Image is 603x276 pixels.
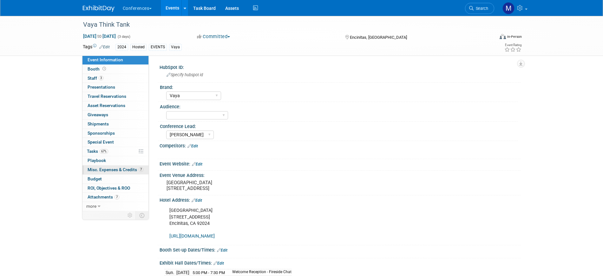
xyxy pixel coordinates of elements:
[88,66,107,71] span: Booth
[130,44,147,50] div: Hosted
[160,102,518,110] div: Audience:
[167,180,303,191] pre: [GEOGRAPHIC_DATA] [STREET_ADDRESS]
[502,2,515,14] img: Marygrace LeGros
[88,176,102,181] span: Budget
[88,76,103,81] span: Staff
[82,202,148,211] a: more
[82,56,148,64] a: Event Information
[88,185,130,191] span: ROI, Objectives & ROO
[100,149,108,154] span: 67%
[169,233,215,239] a: [URL][DOMAIN_NAME]
[115,44,128,50] div: 2024
[88,57,123,62] span: Event Information
[160,195,521,204] div: Hotel Address:
[96,34,102,39] span: to
[88,158,106,163] span: Playbook
[504,44,521,47] div: Event Rating
[228,269,292,276] td: Welcome Reception - Fireside Chat
[160,258,521,266] div: Exhibit Hall Dates/Times:
[83,33,116,39] span: [DATE] [DATE]
[82,92,148,101] a: Travel Reservations
[160,171,521,178] div: Event Venue Address:
[187,144,198,148] a: Edit
[86,204,96,209] span: more
[83,44,110,51] td: Tags
[83,5,115,12] img: ExhibitDay
[217,248,227,252] a: Edit
[160,63,521,71] div: HubSpot ID:
[135,211,148,219] td: Toggle Event Tabs
[82,101,148,110] a: Asset Reservations
[82,120,148,129] a: Shipments
[465,3,494,14] a: Search
[160,83,518,91] div: Brand:
[82,138,148,147] a: Special Event
[500,34,506,39] img: Format-Inperson.png
[149,44,167,50] div: EVENTS
[82,111,148,119] a: Giveaways
[115,195,119,199] span: 7
[160,159,521,167] div: Event Website:
[139,167,143,172] span: 7
[117,35,130,39] span: (3 days)
[82,65,148,74] a: Booth
[164,269,176,276] td: Sun.
[350,35,407,40] span: Encinitas, [GEOGRAPHIC_DATA]
[88,84,115,90] span: Presentations
[160,141,521,149] div: Competitors:
[125,211,136,219] td: Personalize Event Tab Strip
[457,33,522,43] div: Event Format
[82,74,148,83] a: Staff3
[192,198,202,203] a: Edit
[82,184,148,193] a: ROI, Objectives & ROO
[88,139,114,145] span: Special Event
[99,76,103,80] span: 3
[81,19,485,30] div: Vaya Think Tank
[160,245,521,253] div: Booth Set-up Dates/Times:
[88,94,126,99] span: Travel Reservations
[82,147,148,156] a: Tasks67%
[87,149,108,154] span: Tasks
[82,129,148,138] a: Sponsorships
[160,122,518,130] div: Conference Lead:
[88,167,143,172] span: Misc. Expenses & Credits
[169,44,182,50] div: Vaya
[193,270,225,275] span: 5:00 PM - 7:30 PM
[167,72,203,77] span: Specify hubspot id
[165,204,451,242] div: [GEOGRAPHIC_DATA] [STREET_ADDRESS] Encinitas, CA 92024
[474,6,488,11] span: Search
[88,121,109,126] span: Shipments
[507,34,522,39] div: In-Person
[82,175,148,184] a: Budget
[195,33,233,40] button: Committed
[101,66,107,71] span: Booth not reserved yet
[176,269,189,276] td: [DATE]
[88,112,108,117] span: Giveaways
[213,261,224,266] a: Edit
[99,45,110,49] a: Edit
[88,194,119,199] span: Attachments
[88,131,115,136] span: Sponsorships
[82,193,148,202] a: Attachments7
[82,156,148,165] a: Playbook
[82,83,148,92] a: Presentations
[192,162,202,166] a: Edit
[82,165,148,174] a: Misc. Expenses & Credits7
[88,103,125,108] span: Asset Reservations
